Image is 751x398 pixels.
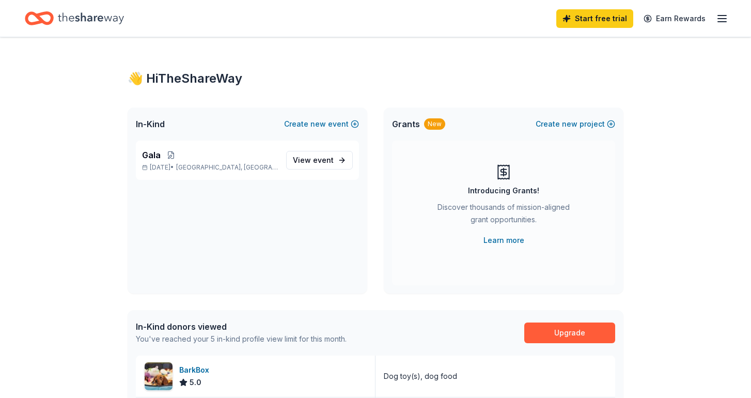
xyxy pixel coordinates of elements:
[25,6,124,30] a: Home
[136,118,165,130] span: In-Kind
[313,156,334,164] span: event
[145,362,173,390] img: Image for BarkBox
[392,118,420,130] span: Grants
[176,163,278,172] span: [GEOGRAPHIC_DATA], [GEOGRAPHIC_DATA]
[424,118,445,130] div: New
[562,118,577,130] span: new
[433,201,574,230] div: Discover thousands of mission-aligned grant opportunities.
[637,9,712,28] a: Earn Rewards
[286,151,353,170] a: View event
[468,185,539,197] div: Introducing Grants!
[136,333,347,345] div: You've reached your 5 in-kind profile view limit for this month.
[128,70,623,87] div: 👋 Hi TheShareWay
[179,364,213,376] div: BarkBox
[310,118,326,130] span: new
[483,234,524,247] a: Learn more
[190,376,201,389] span: 5.0
[284,118,359,130] button: Createnewevent
[556,9,633,28] a: Start free trial
[536,118,615,130] button: Createnewproject
[136,320,347,333] div: In-Kind donors viewed
[384,370,457,382] div: Dog toy(s), dog food
[142,163,278,172] p: [DATE] •
[142,149,161,161] span: Gala
[293,154,334,166] span: View
[524,323,615,343] a: Upgrade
